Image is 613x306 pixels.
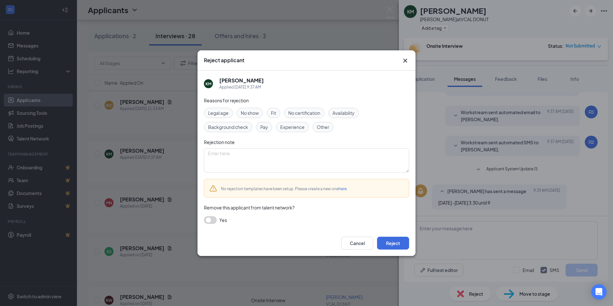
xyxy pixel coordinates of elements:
svg: Warning [209,184,217,192]
span: Fit [271,109,276,116]
h5: [PERSON_NAME] [219,77,264,84]
span: Experience [280,123,305,131]
span: Background check [208,123,248,131]
span: Availability [332,109,355,116]
span: Pay [260,123,268,131]
div: Open Intercom Messenger [591,284,607,300]
span: Legal age [208,109,229,116]
svg: Cross [401,57,409,64]
div: Applied [DATE] 9:37 AM [219,84,264,90]
button: Cancel [341,237,373,250]
span: Rejection note [204,139,235,145]
div: KM [206,81,211,86]
a: here [339,186,347,191]
span: Remove this applicant from talent network? [204,205,295,210]
span: No certification [288,109,320,116]
span: Reasons for rejection [204,98,249,103]
span: Yes [219,216,227,224]
span: Other [317,123,329,131]
button: Reject [377,237,409,250]
span: No show [241,109,259,116]
button: Close [401,57,409,64]
span: No rejection templates have been setup. Please create a new one . [221,186,348,191]
h3: Reject applicant [204,57,244,64]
